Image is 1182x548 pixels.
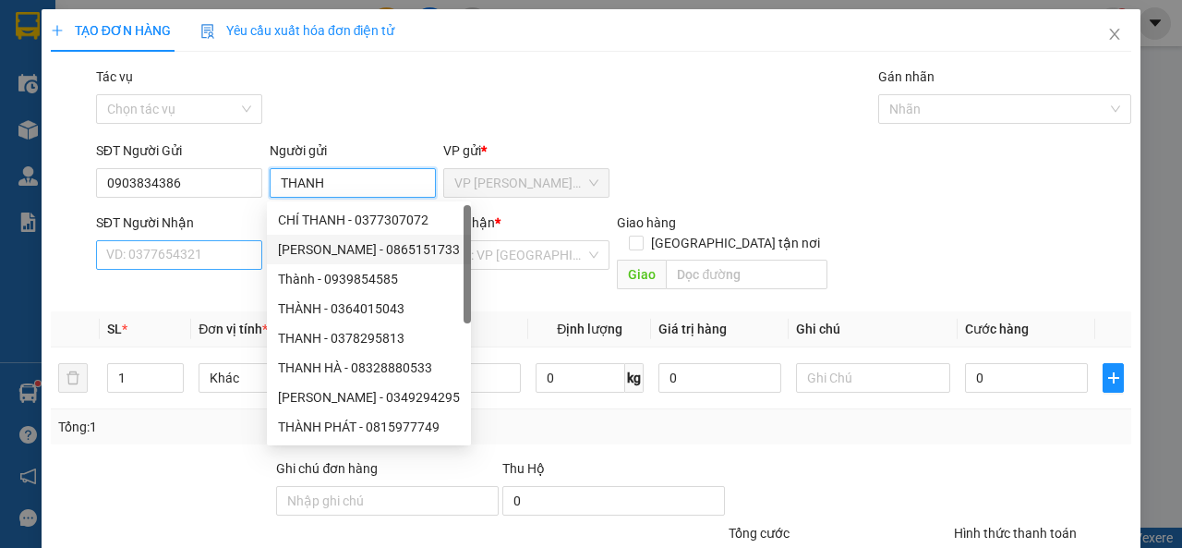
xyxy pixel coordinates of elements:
div: THANH - 0378295813 [267,323,471,353]
div: THÀNH - 0364015043 [278,298,460,319]
span: kg [625,363,644,393]
th: Ghi chú [789,311,958,347]
span: plus [1104,371,1123,385]
span: Giao [617,260,666,289]
span: Giá trị hàng [658,322,727,336]
input: Dọc đường [666,260,826,289]
span: close [1107,27,1122,42]
button: delete [58,363,88,393]
button: Close [1089,9,1140,61]
div: [PERSON_NAME] - 0865151733 [278,239,460,260]
div: [PERSON_NAME] - 0349294295 [278,387,460,408]
span: Khác [210,364,342,392]
label: Hình thức thanh toán [954,526,1077,541]
span: Yêu cầu xuất hóa đơn điện tử [200,23,395,38]
div: THÀNH PHÁT - 0815977749 [278,417,460,437]
div: THANH - 0378295813 [278,328,460,348]
div: Thành - 0939854585 [267,264,471,294]
div: CHÍ THANH - 0377307072 [267,205,471,235]
span: Tổng cước [729,526,790,541]
div: THÀNH - 0364015043 [267,294,471,323]
div: Thành - 0939854585 [278,269,460,289]
button: plus [1103,363,1124,393]
input: Ghi Chú [796,363,950,393]
span: Cước hàng [965,322,1029,336]
label: Tác vụ [96,69,133,84]
div: THANH HÀ - 08328880533 [278,358,460,378]
div: THANH HÀ - 08328880533 [267,353,471,383]
label: Ghi chú đơn hàng [276,461,378,476]
span: Đơn vị tính [199,322,268,336]
div: THÀNH PHÁT - 0815977749 [267,412,471,442]
div: Tổng: 1 [58,417,458,437]
label: Gán nhãn [878,69,935,84]
div: THANH VŨ - 0349294295 [267,383,471,412]
span: plus [51,24,64,37]
span: VP Trần Phú (Hàng) [454,169,598,197]
input: 0 [658,363,781,393]
span: Định lượng [557,322,622,336]
span: SL [107,322,122,336]
div: DUY THANH - 0865151733 [267,235,471,264]
span: Giao hàng [617,215,676,230]
div: VP gửi [443,140,609,161]
div: Người gửi [270,140,436,161]
img: icon [200,24,215,39]
span: [GEOGRAPHIC_DATA] tận nơi [644,233,827,253]
span: Thu Hộ [502,461,545,476]
span: TẠO ĐƠN HÀNG [51,23,171,38]
div: CHÍ THANH - 0377307072 [278,210,460,230]
div: SĐT Người Gửi [96,140,262,161]
input: Ghi chú đơn hàng [276,486,499,516]
div: SĐT Người Nhận [96,213,262,233]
